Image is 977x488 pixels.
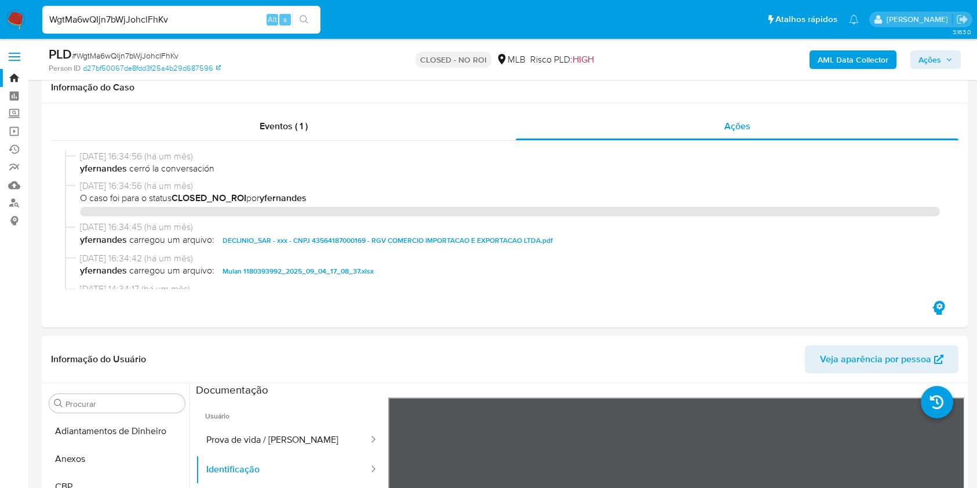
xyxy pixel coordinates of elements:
input: Procurar [65,399,180,409]
h1: Informação do Usuário [51,354,146,365]
h1: Informação do Caso [51,82,958,93]
span: Eventos ( 1 ) [260,119,308,133]
input: Pesquise usuários ou casos... [42,12,320,27]
span: s [283,14,287,25]
b: PLD [49,45,72,63]
span: Ações [918,50,941,69]
a: Sair [956,13,968,26]
a: d27bf50067de8fdd3f25a4b29d687596 [83,63,221,74]
span: HIGH [573,53,594,66]
span: Veja aparência por pessoa [820,345,931,373]
span: # WgtMa6wQIjn7bWjJohclFhKv [72,50,178,61]
b: Person ID [49,63,81,74]
p: CLOSED - NO ROI [415,52,491,68]
b: AML Data Collector [818,50,888,69]
span: Ações [724,119,750,133]
button: Anexos [45,445,189,473]
span: Atalhos rápidos [775,13,837,26]
div: MLB [496,53,526,66]
button: search-icon [292,12,316,28]
button: Procurar [54,399,63,408]
button: Adiantamentos de Dinheiro [45,417,189,445]
span: Alt [268,14,277,25]
button: AML Data Collector [810,50,896,69]
a: Notificações [849,14,859,24]
p: magno.ferreira@mercadopago.com.br [887,14,952,25]
button: Veja aparência por pessoa [805,345,958,373]
button: Ações [910,50,961,69]
span: Risco PLD: [530,53,594,66]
